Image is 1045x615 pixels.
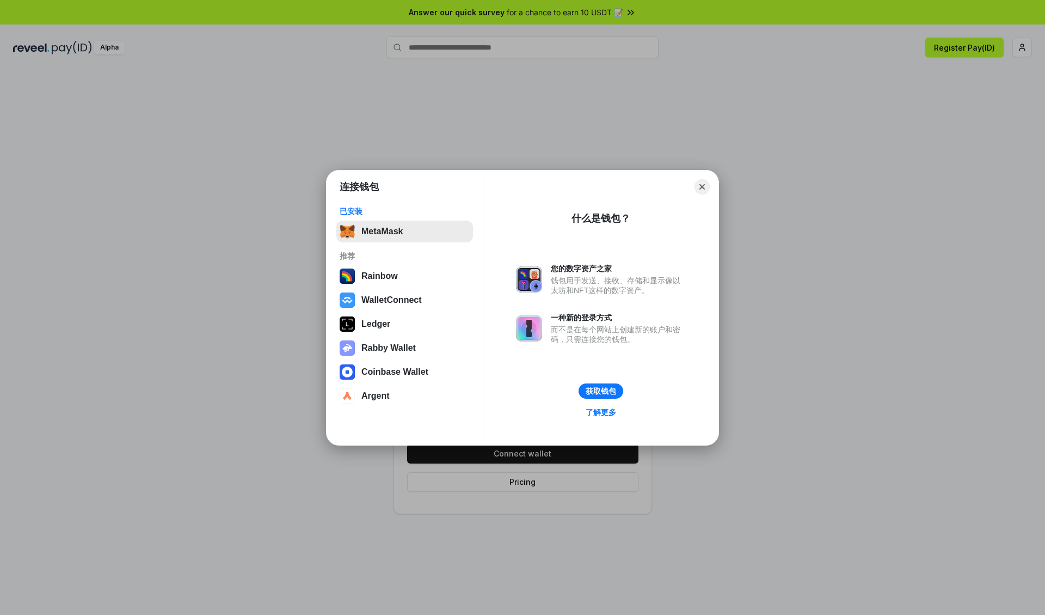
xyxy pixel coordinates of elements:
[516,315,542,342] img: svg+xml,%3Csvg%20xmlns%3D%22http%3A%2F%2Fwww.w3.org%2F2000%2Fsvg%22%20fill%3D%22none%22%20viewBox...
[571,212,630,225] div: 什么是钱包？
[336,337,473,359] button: Rabby Wallet
[361,391,390,401] div: Argent
[361,319,390,329] div: Ledger
[340,180,379,193] h1: 连接钱包
[336,361,473,383] button: Coinbase Wallet
[340,293,355,308] img: svg+xml,%3Csvg%20width%3D%2228%22%20height%3D%2228%22%20viewBox%3D%220%200%2028%2028%22%20fill%3D...
[579,383,623,399] button: 获取钱包
[361,295,422,305] div: WalletConnect
[336,289,473,311] button: WalletConnect
[340,388,355,404] img: svg+xml,%3Csvg%20width%3D%2228%22%20height%3D%2228%22%20viewBox%3D%220%200%2028%2028%22%20fill%3D...
[340,206,470,216] div: 已安装
[336,313,473,335] button: Ledger
[579,405,623,419] a: 了解更多
[551,313,686,322] div: 一种新的登录方式
[340,269,355,284] img: svg+xml,%3Csvg%20width%3D%22120%22%20height%3D%22120%22%20viewBox%3D%220%200%20120%20120%22%20fil...
[551,325,686,344] div: 而不是在每个网站上创建新的账户和密码，只需连接您的钱包。
[361,227,403,236] div: MetaMask
[586,407,616,417] div: 了解更多
[336,385,473,407] button: Argent
[361,367,428,377] div: Coinbase Wallet
[340,224,355,239] img: svg+xml,%3Csvg%20fill%3D%22none%22%20height%3D%2233%22%20viewBox%3D%220%200%2035%2033%22%20width%...
[361,343,416,353] div: Rabby Wallet
[586,386,616,396] div: 获取钱包
[340,316,355,332] img: svg+xml,%3Csvg%20xmlns%3D%22http%3A%2F%2Fwww.w3.org%2F2000%2Fsvg%22%20width%3D%2228%22%20height%3...
[361,271,398,281] div: Rainbow
[551,264,686,273] div: 您的数字资产之家
[551,276,686,295] div: 钱包用于发送、接收、存储和显示像以太坊和NFT这样的数字资产。
[340,364,355,380] img: svg+xml,%3Csvg%20width%3D%2228%22%20height%3D%2228%22%20viewBox%3D%220%200%2028%2028%22%20fill%3D...
[340,340,355,356] img: svg+xml,%3Csvg%20xmlns%3D%22http%3A%2F%2Fwww.w3.org%2F2000%2Fsvg%22%20fill%3D%22none%22%20viewBox...
[694,179,710,194] button: Close
[340,251,470,261] div: 推荐
[336,221,473,242] button: MetaMask
[516,266,542,293] img: svg+xml,%3Csvg%20xmlns%3D%22http%3A%2F%2Fwww.w3.org%2F2000%2Fsvg%22%20fill%3D%22none%22%20viewBox...
[336,265,473,287] button: Rainbow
